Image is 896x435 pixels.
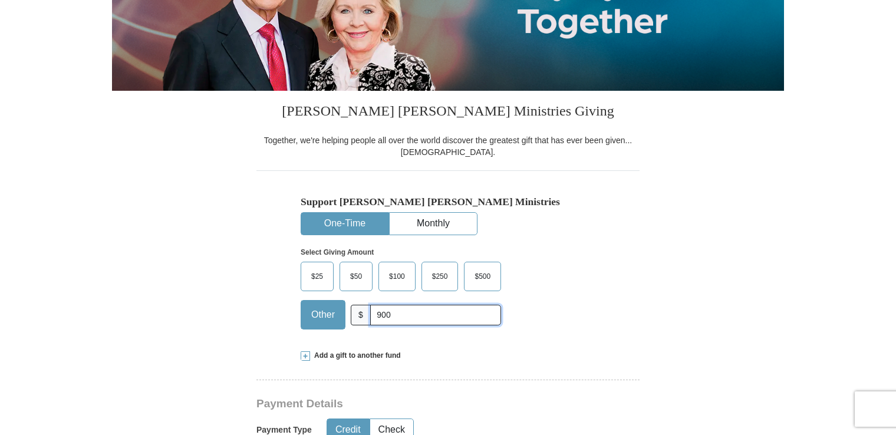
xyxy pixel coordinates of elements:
span: $250 [426,268,454,285]
h5: Support [PERSON_NAME] [PERSON_NAME] Ministries [301,196,595,208]
span: Other [305,306,341,324]
span: $ [351,305,371,325]
span: $100 [383,268,411,285]
span: Add a gift to another fund [310,351,401,361]
input: Other Amount [370,305,501,325]
span: $50 [344,268,368,285]
strong: Select Giving Amount [301,248,374,256]
span: $25 [305,268,329,285]
button: One-Time [301,213,388,235]
button: Monthly [390,213,477,235]
span: $500 [469,268,496,285]
h3: [PERSON_NAME] [PERSON_NAME] Ministries Giving [256,91,640,134]
h3: Payment Details [256,397,557,411]
h5: Payment Type [256,425,312,435]
div: Together, we're helping people all over the world discover the greatest gift that has ever been g... [256,134,640,158]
